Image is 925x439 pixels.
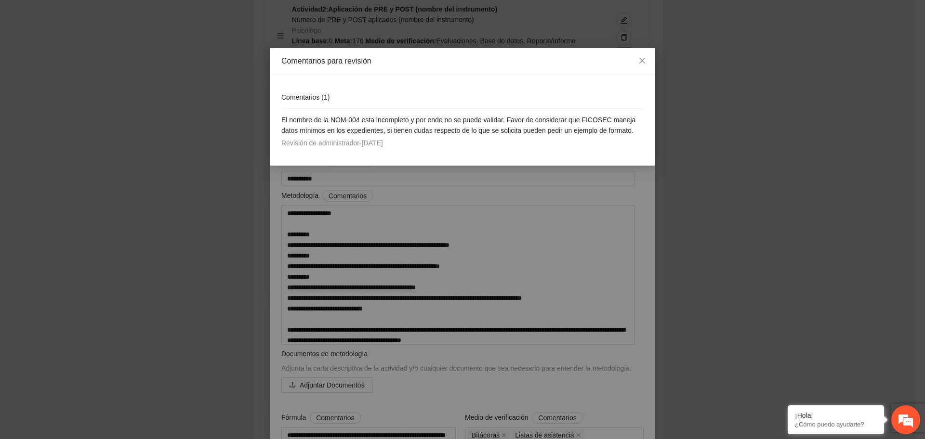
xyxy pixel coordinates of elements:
p: ¿Cómo puedo ayudarte? [795,421,877,428]
span: El nombre de la NOM-004 esta incompleto y por ende no se puede validar. Favor de considerar que F... [281,116,635,134]
div: Minimizar ventana de chat en vivo [158,5,181,28]
div: Chatee con nosotros ahora [50,49,162,62]
span: Comentarios ( 1 ) [281,93,330,101]
div: ¡Hola! [795,412,877,419]
textarea: Escriba su mensaje y pulse “Intro” [5,263,184,297]
span: Revisión de administrador - [DATE] [281,139,383,147]
button: Close [629,48,655,74]
span: Estamos en línea. [56,129,133,226]
div: Comentarios para revisión [281,56,644,66]
span: close [638,57,646,65]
